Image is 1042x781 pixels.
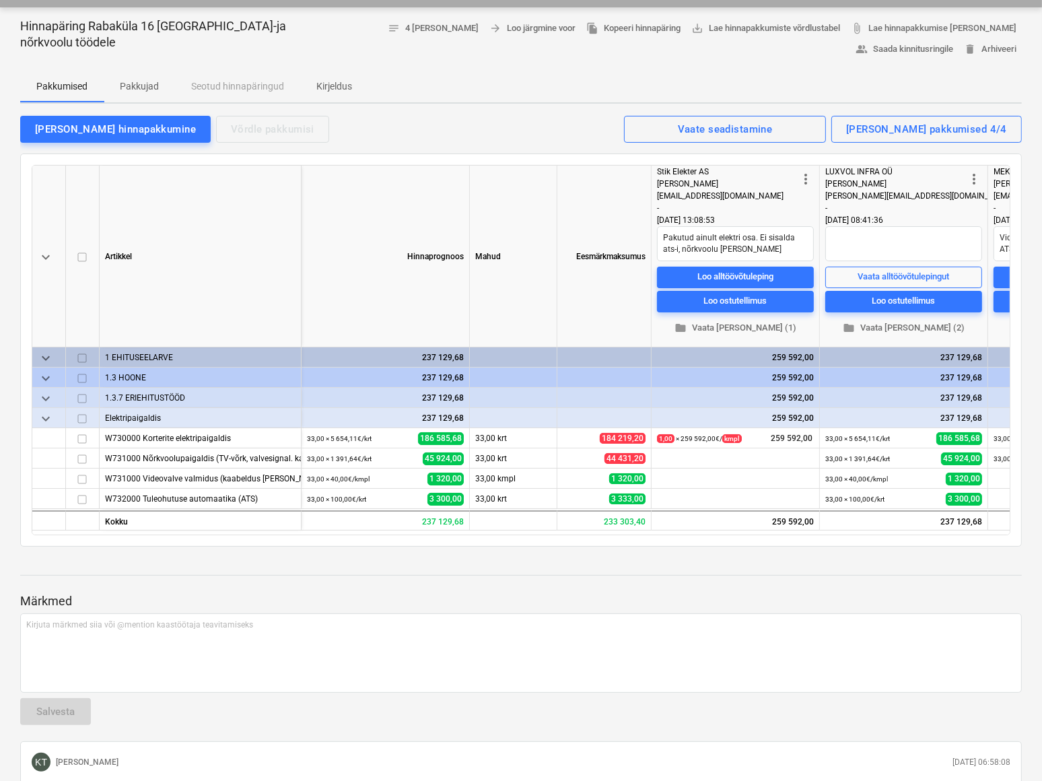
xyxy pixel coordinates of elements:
div: 237 129,68 [307,368,464,388]
button: [PERSON_NAME] hinnapakkumine [20,116,211,143]
div: 237 129,68 [825,347,982,368]
div: Mahud [470,166,557,347]
div: 259 592,00 [657,388,814,408]
div: [PERSON_NAME] [657,178,798,190]
div: Hinnaprognoos [302,166,470,347]
a: Lae hinnapakkumise [PERSON_NAME] [845,18,1022,39]
small: 33,00 × 40,00€ / kmpl [825,475,888,483]
div: 259 592,00 [657,368,814,388]
button: Loo ostutellimus [825,291,982,312]
div: [PERSON_NAME] [825,178,966,190]
div: Eesmärkmaksumus [557,166,652,347]
p: [DATE] 06:58:08 [952,757,1010,768]
div: W731000 Nõrkvoolupaigaldis (TV-võrk, valvesignal. kaabeldus, arvuti- sidevõrgu kaabeldus, fonoluk... [105,448,296,468]
button: Vaata [PERSON_NAME] (2) [825,318,982,339]
p: Hinnapäring Rabaküla 16 [GEOGRAPHIC_DATA]-ja nõrkvoolu töödele [20,18,331,50]
span: 186 585,68 [418,432,464,445]
small: 33,00 × 40,00€ / kmpl [307,475,370,483]
div: Klaus Treimann [32,753,50,772]
div: [PERSON_NAME] hinnapakkumine [35,121,196,138]
small: 33,00 × 100,00€ / krt [825,496,884,503]
div: 233 303,40 [557,510,652,531]
span: keyboard_arrow_down [38,370,54,386]
span: Vaata [PERSON_NAME] (1) [662,320,808,336]
small: 33,00 × 100,00€ / krt [307,496,366,503]
span: 186 585,68 [936,432,982,445]
button: Kopeeri hinnapäring [581,18,686,39]
button: Loo järgmine voor [484,18,581,39]
button: Vaate seadistamine [624,116,826,143]
span: Vaata [PERSON_NAME] (2) [831,320,977,336]
span: folder [843,322,855,335]
div: - [825,202,966,214]
span: 45 924,00 [423,452,464,465]
span: more_vert [966,171,982,187]
div: 259 592,00 [657,408,814,428]
div: 237 129,68 [825,368,982,388]
p: [PERSON_NAME] [56,757,118,768]
div: 237 129,68 [820,510,988,531]
div: Loo alltöövõtuleping [697,270,773,285]
div: 1.3.7 ERIEHITUSTÖÖD [105,388,296,407]
div: Loo ostutellimus [704,294,767,310]
small: 33,00 × 1 391,64€ / krt [825,455,890,463]
span: Arhiveeri [964,42,1016,57]
div: 1.3 HOONE [105,368,296,387]
div: - [657,202,798,214]
span: 1 320,00 [609,473,646,484]
div: Elektripaigaldis [105,408,296,428]
small: 33,00 × 1 391,64€ / krt [307,455,372,463]
span: arrow_forward [489,22,501,34]
span: delete [964,43,976,55]
div: 259 592,00 [652,510,820,531]
span: keyboard_arrow_down [38,350,54,366]
span: 3 300,00 [946,493,982,506]
p: Märkmed [20,593,1022,609]
span: [EMAIL_ADDRESS][DOMAIN_NAME] [657,191,784,201]
div: 237 129,68 [307,347,464,368]
span: keyboard_arrow_down [38,249,54,265]
span: 45 924,00 [941,452,982,465]
div: Artikkel [100,166,302,347]
span: save_alt [691,22,703,34]
span: 4 [PERSON_NAME] [388,21,479,36]
span: Loo järgmine voor [489,21,576,36]
div: 33,00 krt [470,448,557,469]
span: 44 431,20 [604,453,646,464]
div: [DATE] 13:08:53 [657,214,814,226]
p: Pakkumised [36,79,88,94]
span: Lae hinnapakkumiste võrdlustabel [691,21,840,36]
span: [PERSON_NAME][EMAIL_ADDRESS][DOMAIN_NAME] [825,191,1013,201]
span: file_copy [586,22,598,34]
div: 237 129,68 [307,408,464,428]
iframe: Chat Widget [975,716,1042,781]
p: Pakkujad [120,79,159,94]
button: [PERSON_NAME] pakkumised 4/4 [831,116,1022,143]
small: × 259 592,00€ / [657,434,742,443]
div: 237 129,68 [825,408,982,428]
span: people_alt [856,43,868,55]
div: 237 129,68 [302,510,470,531]
button: Loo alltöövõtuleping [657,267,814,288]
div: Vaata alltöövõtulepingut [858,270,950,285]
div: 33,00 krt [470,489,557,509]
span: kmpl [722,434,742,443]
div: LUXVOL INFRA OÜ [825,166,966,178]
div: 259 592,00 [657,347,814,368]
div: [DATE] 08:41:36 [825,214,982,226]
span: folder [674,322,687,335]
span: more_vert [798,171,814,187]
span: keyboard_arrow_down [38,390,54,407]
div: Kokku [100,510,302,531]
div: Stik Elekter AS [657,166,798,178]
span: 1 320,00 [427,473,464,485]
button: 4 [PERSON_NAME] [382,18,484,39]
span: 1 320,00 [946,473,982,485]
span: Lae hinnapakkumise [PERSON_NAME] [851,21,1016,36]
div: Vaate seadistamine [678,121,773,138]
small: 33,00 × 5 654,11€ / krt [825,435,890,442]
p: Kirjeldus [316,79,352,94]
textarea: Pakutud ainult elektri osa. Ei sisalda ats-i, nõrkvoolu [PERSON_NAME] [657,226,814,261]
button: Saada kinnitusringile [850,39,959,60]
